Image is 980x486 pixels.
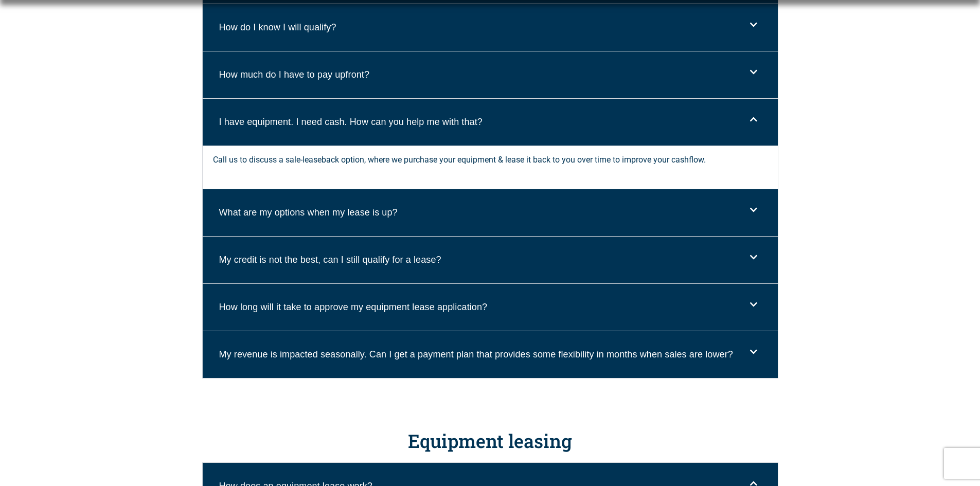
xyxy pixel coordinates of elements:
[219,349,733,359] a: My revenue is impacted seasonally. Can I get a payment plan that provides some flexibility in mon...
[203,51,778,98] div: How much do I have to pay upfront?
[219,255,441,265] a: My credit is not the best, can I still qualify for a lease?
[203,99,778,146] div: I have equipment. I need cash. How can you help me with that?
[202,430,778,452] h3: Equipment leasing
[203,146,778,189] div: I have equipment. I need cash. How can you help me with that?
[219,69,370,80] a: How much do I have to pay upfront?
[213,154,768,166] p: Call us to discuss a sale-leaseback option, where we purchase your equipment & lease it back to y...
[219,117,483,127] a: I have equipment. I need cash. How can you help me with that?
[219,207,398,218] a: What are my options when my lease is up?
[203,4,778,51] div: How do I know I will qualify?
[203,237,778,283] div: My credit is not the best, can I still qualify for a lease?
[203,284,778,331] div: How long will it take to approve my equipment lease application?
[219,302,488,312] a: How long will it take to approve my equipment lease application?
[203,189,778,236] div: What are my options when my lease is up?
[203,331,778,378] div: My revenue is impacted seasonally. Can I get a payment plan that provides some flexibility in mon...
[219,22,336,32] a: How do I know I will qualify?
